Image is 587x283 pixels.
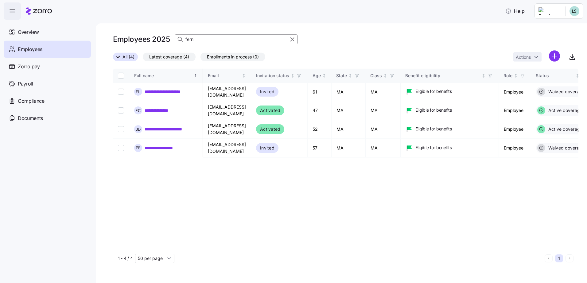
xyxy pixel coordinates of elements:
[136,90,141,94] span: E L
[118,89,124,95] input: Select record 1
[566,254,573,262] button: Next page
[383,74,387,78] div: Not sorted
[499,120,531,139] td: Employee
[332,101,366,120] td: MA
[193,74,198,78] div: Sorted ascending
[208,72,241,79] div: Email
[118,255,133,261] span: 1 - 4 / 4
[203,101,251,120] td: [EMAIL_ADDRESS][DOMAIN_NAME]
[499,69,531,83] th: RoleNot sorted
[415,88,452,94] span: Eligible for benefits
[242,74,246,78] div: Not sorted
[555,254,563,262] button: 1
[308,101,332,120] td: 47
[401,69,499,83] th: Benefit eligibilityNot sorted
[129,69,203,83] th: Full nameSorted ascending
[406,72,480,79] div: Benefit eligibility
[575,74,580,78] div: Not sorted
[549,50,560,62] svg: add icon
[4,92,91,110] a: Compliance
[203,139,251,157] td: [EMAIL_ADDRESS][DOMAIN_NAME]
[545,254,553,262] button: Previous page
[332,69,366,83] th: StateNot sorted
[260,107,280,114] span: Activated
[500,5,530,17] button: Help
[505,7,525,15] span: Help
[332,139,366,157] td: MA
[118,107,124,114] input: Select record 2
[415,107,452,113] span: Eligible for benefits
[499,139,531,157] td: Employee
[332,83,366,101] td: MA
[4,75,91,92] a: Payroll
[118,73,124,79] input: Select all records
[260,144,274,152] span: Invited
[113,34,170,44] h1: Employees 2025
[536,72,574,79] div: Status
[18,97,45,105] span: Compliance
[4,41,91,58] a: Employees
[251,69,308,83] th: Invitation statusNot sorted
[499,101,531,120] td: Employee
[256,72,289,79] div: Invitation status
[308,139,332,157] td: 57
[313,72,321,79] div: Age
[260,126,280,133] span: Activated
[134,72,192,79] div: Full name
[546,107,583,114] span: Active coverage
[516,55,531,59] span: Actions
[18,28,39,36] span: Overview
[149,53,189,61] span: Latest coverage (4)
[207,53,259,61] span: Enrollments in process (0)
[504,72,513,79] div: Role
[118,145,124,151] input: Select record 4
[136,146,141,150] span: P F
[260,88,274,95] span: Invited
[203,69,251,83] th: EmailNot sorted
[203,83,251,101] td: [EMAIL_ADDRESS][DOMAIN_NAME]
[290,74,295,78] div: Not sorted
[415,126,452,132] span: Eligible for benefits
[513,52,542,62] button: Actions
[4,23,91,41] a: Overview
[336,72,347,79] div: State
[308,69,332,83] th: AgeNot sorted
[18,114,43,122] span: Documents
[546,145,585,151] span: Waived coverage
[499,83,531,101] td: Employee
[203,120,251,139] td: [EMAIL_ADDRESS][DOMAIN_NAME]
[514,74,518,78] div: Not sorted
[118,126,124,132] input: Select record 3
[366,83,401,101] td: MA
[308,83,332,101] td: 61
[136,127,141,131] span: J D
[4,110,91,127] a: Documents
[332,120,366,139] td: MA
[122,53,134,61] span: All (4)
[366,139,401,157] td: MA
[175,34,297,44] input: Search Employees
[4,58,91,75] a: Zorro pay
[348,74,352,78] div: Not sorted
[538,7,561,15] img: Employer logo
[366,120,401,139] td: MA
[481,74,486,78] div: Not sorted
[18,46,42,53] span: Employees
[366,69,401,83] th: ClassNot sorted
[371,72,382,79] div: Class
[18,80,33,88] span: Payroll
[18,63,40,70] span: Zorro pay
[322,74,326,78] div: Not sorted
[546,89,585,95] span: Waived coverage
[308,120,332,139] td: 52
[135,109,141,113] span: F C
[366,101,401,120] td: MA
[415,145,452,151] span: Eligible for benefits
[546,126,583,132] span: Active coverage
[570,6,579,16] img: d552751acb159096fc10a5bc90168bac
